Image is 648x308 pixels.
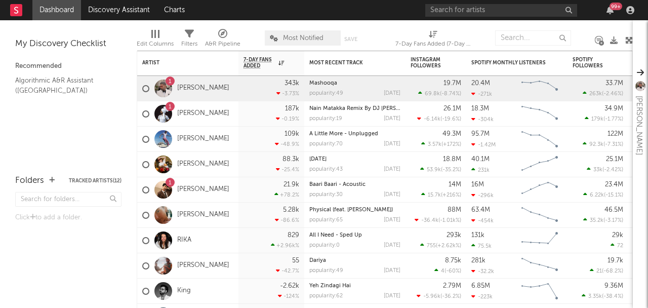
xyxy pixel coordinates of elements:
div: 8.75k [445,257,461,264]
div: 26.1M [443,105,461,112]
div: 9.36M [604,283,623,289]
div: ( ) [583,217,623,223]
a: All I Need - Sped Up [309,233,362,238]
span: +2.62k % [437,243,460,249]
svg: Chart title [517,203,562,228]
div: [DATE] [384,141,400,147]
svg: Chart title [517,101,562,127]
div: ( ) [417,115,461,122]
span: -2.42 % [604,167,622,173]
div: ( ) [582,293,623,299]
div: 23.4M [605,181,623,188]
div: 19.7k [607,257,623,264]
input: Search for folders... [15,192,121,207]
div: ( ) [415,217,461,223]
div: popularity: 0 [309,243,340,248]
div: 88.3k [282,156,299,163]
span: -3.17 % [605,218,622,223]
div: -48.9 % [275,141,299,147]
span: -7.31 % [605,142,622,147]
div: Edit Columns [137,38,174,50]
div: Yeh Zindagi Hai [309,283,400,289]
div: 16M [471,181,484,188]
a: Nain Matakka Remix By DJ [PERSON_NAME] [309,106,425,111]
span: 755 [427,243,436,249]
a: [PERSON_NAME] [177,160,229,169]
div: -223k [471,293,493,300]
div: ( ) [420,242,461,249]
button: Save [344,36,357,42]
span: -2.46 % [603,91,622,97]
div: 34.9M [604,105,623,112]
div: ( ) [434,267,461,274]
div: -454k [471,217,494,224]
div: 2.79M [443,283,461,289]
div: popularity: 49 [309,268,343,274]
div: popularity: 43 [309,167,343,172]
div: -3.73 % [276,90,299,97]
span: 3.57k [428,142,441,147]
div: [DATE] [384,217,400,223]
span: -38.4 % [603,294,622,299]
div: 99 + [610,3,622,10]
div: Nain Matakka Remix By DJ Basque [309,106,400,111]
div: 25.1M [606,156,623,163]
div: 63.4M [471,207,490,213]
div: Instagram Followers [411,57,446,69]
div: -2.62k [280,283,299,289]
div: Folders [15,175,44,187]
div: 6.85M [471,283,490,289]
a: [DATE] [309,157,327,162]
div: [DATE] [384,243,400,248]
span: 35.2k [590,218,603,223]
div: 281k [471,257,485,264]
div: -124 % [278,293,299,299]
div: 343k [285,80,299,87]
div: 46.5M [604,207,623,213]
div: My Discovery Checklist [15,38,121,50]
div: 95.7M [471,131,490,137]
div: 33.7M [605,80,623,87]
span: -8.74 % [441,91,460,97]
div: 131k [471,232,484,239]
a: Dariya [309,258,326,263]
span: 92.3k [589,142,603,147]
div: popularity: 65 [309,217,343,223]
div: Click to add a folder. [15,212,121,224]
div: -86.6 % [275,217,299,223]
div: -42.7 % [276,267,299,274]
a: [PERSON_NAME] [177,135,229,143]
div: 55 [292,257,299,264]
div: 49.3M [442,131,461,137]
div: 40.1M [471,156,490,163]
span: 33k [593,167,602,173]
div: 75.5k [471,243,492,249]
div: popularity: 19 [309,116,342,122]
div: 19.7M [443,80,461,87]
div: December 25th [309,157,400,162]
div: Physical (feat. Troye Sivan) [309,207,400,213]
span: 4 [441,268,444,274]
div: popularity: 49 [309,91,343,96]
div: 14M [449,181,461,188]
div: popularity: 70 [309,141,343,147]
div: popularity: 62 [309,293,343,299]
div: [DATE] [384,268,400,274]
div: [DATE] [384,116,400,122]
span: -5.96k [423,294,440,299]
svg: Chart title [517,279,562,304]
div: Filters [181,38,197,50]
span: 6.22k [590,192,604,198]
span: 179k [591,117,603,122]
div: All I Need - Sped Up [309,233,400,238]
span: -1.01k % [440,218,460,223]
div: +2.96k % [271,242,299,249]
div: Mashooqa [309,81,400,86]
span: 15.7k [428,192,441,198]
div: ( ) [587,166,623,173]
div: [DATE] [384,91,400,96]
span: 7-Day Fans Added [244,57,276,69]
a: King [177,287,191,295]
div: ( ) [590,267,623,274]
span: 72 [617,243,623,249]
